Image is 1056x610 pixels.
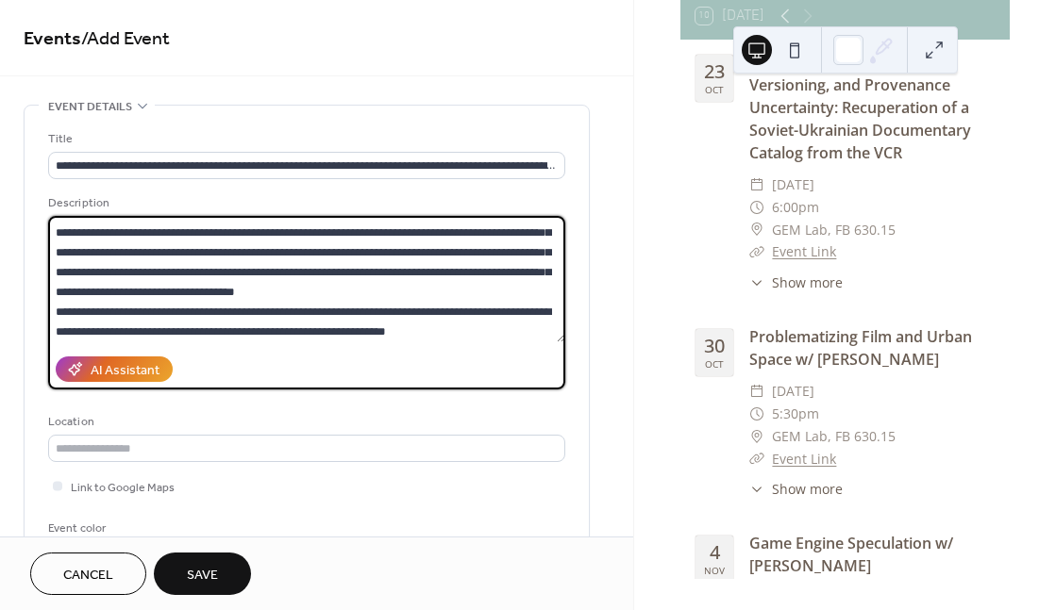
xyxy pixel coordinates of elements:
div: ​ [749,403,764,425]
div: ​ [749,196,764,219]
div: ​ [749,272,764,292]
span: [DATE] [772,380,814,403]
div: 23 [704,62,725,81]
a: Events [24,21,81,58]
span: GEM Lab, FB 630.15 [772,219,896,241]
div: AI Assistant [91,361,159,381]
a: Event Link [772,450,836,468]
span: [DATE] [772,173,814,196]
div: ​ [749,479,764,499]
button: ​Show more [749,272,843,292]
div: Oct [705,85,724,94]
div: Location [48,412,562,432]
button: Cancel [30,552,146,595]
span: Event details [48,97,132,117]
a: Global Bipolarity, Multiple-Versioning, and Provenance Uncertainty: Recuperation of a Soviet-Ukra... [749,52,971,163]
span: GEM Lab, FB 630.15 [772,425,896,448]
a: Event Link [772,242,836,260]
div: Description [48,193,562,213]
div: ​ [749,173,764,196]
button: ​Show more [749,479,843,499]
div: ​ [749,240,764,263]
div: 4 [710,543,720,562]
button: Save [154,552,251,595]
span: Cancel [63,566,113,585]
div: ​ [749,448,764,470]
span: Show more [772,479,843,499]
div: 30 [704,337,725,355]
span: Show more [772,272,843,292]
div: ​ [749,425,764,448]
span: / Add Event [81,21,170,58]
div: ​ [749,219,764,241]
div: ​ [749,380,764,403]
span: 6:00pm [772,196,819,219]
a: Problematizing Film and Urban Space w/ [PERSON_NAME] [749,326,972,370]
button: AI Assistant [56,356,173,382]
div: Oct [705,359,724,369]
div: Nov [704,566,725,575]
span: 5:30pm [772,403,819,425]
a: Game Engine Speculation w/ [PERSON_NAME] [749,533,953,576]
div: Event color [48,519,190,538]
span: Link to Google Maps [71,478,175,498]
span: Save [187,566,218,585]
div: Title [48,129,562,149]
